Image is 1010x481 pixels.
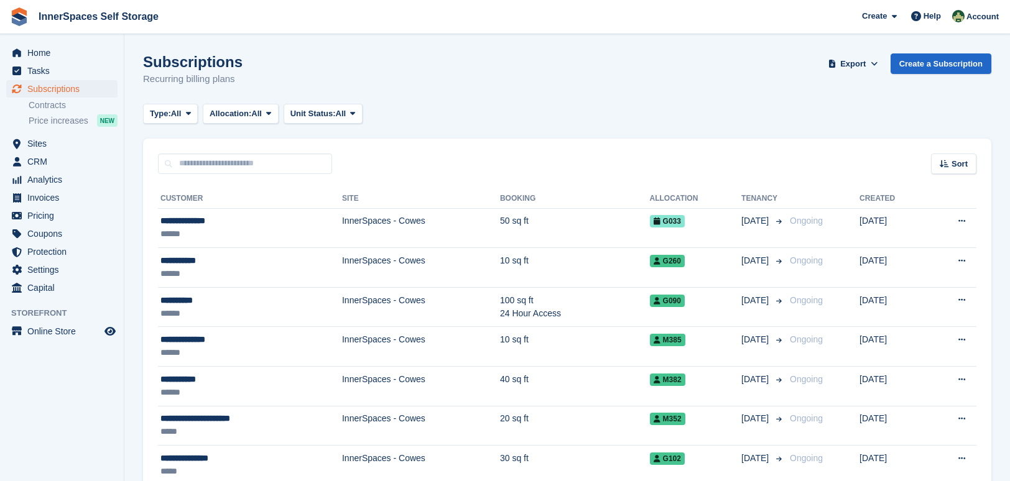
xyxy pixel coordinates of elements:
[500,248,650,288] td: 10 sq ft
[650,215,685,227] span: G033
[790,413,823,423] span: Ongoing
[27,323,102,340] span: Online Store
[891,53,991,74] a: Create a Subscription
[924,10,941,22] span: Help
[342,248,500,288] td: InnerSpaces - Cowes
[290,108,336,120] span: Unit Status:
[27,135,102,152] span: Sites
[790,374,823,384] span: Ongoing
[500,327,650,367] td: 10 sq ft
[27,279,102,296] span: Capital
[741,294,771,307] span: [DATE]
[27,243,102,260] span: Protection
[790,216,823,226] span: Ongoing
[500,287,650,327] td: 100 sq ft 24 Hour Access
[342,406,500,446] td: InnerSpaces - Cowes
[790,255,823,265] span: Ongoing
[27,80,102,98] span: Subscriptions
[859,367,927,406] td: [DATE]
[650,413,685,425] span: M352
[650,295,685,307] span: G090
[859,406,927,446] td: [DATE]
[10,7,29,26] img: stora-icon-8386f47178a22dfd0bd8f6a31ec36ba5ce8667c1dd55bd0f319d3a0aa187defe.svg
[27,171,102,188] span: Analytics
[952,10,965,22] img: Paula Amey
[500,208,650,248] td: 50 sq ft
[741,333,771,346] span: [DATE]
[650,255,685,267] span: G260
[859,208,927,248] td: [DATE]
[859,287,927,327] td: [DATE]
[6,243,118,260] a: menu
[790,295,823,305] span: Ongoing
[859,327,927,367] td: [DATE]
[966,11,999,23] span: Account
[210,108,251,120] span: Allocation:
[34,6,164,27] a: InnerSpaces Self Storage
[143,53,243,70] h1: Subscriptions
[6,323,118,340] a: menu
[284,104,363,124] button: Unit Status: All
[342,287,500,327] td: InnerSpaces - Cowes
[741,254,771,267] span: [DATE]
[650,189,742,209] th: Allocation
[336,108,346,120] span: All
[650,334,685,346] span: M385
[6,207,118,224] a: menu
[342,367,500,406] td: InnerSpaces - Cowes
[342,189,500,209] th: Site
[6,261,118,278] a: menu
[27,44,102,62] span: Home
[103,324,118,339] a: Preview store
[952,158,968,170] span: Sort
[27,189,102,206] span: Invoices
[6,279,118,296] a: menu
[27,225,102,242] span: Coupons
[158,189,342,209] th: Customer
[741,214,771,227] span: [DATE]
[203,104,279,124] button: Allocation: All
[790,334,823,344] span: Ongoing
[6,225,118,242] a: menu
[27,153,102,170] span: CRM
[27,261,102,278] span: Settings
[859,248,927,288] td: [DATE]
[741,189,785,209] th: Tenancy
[29,99,118,111] a: Contracts
[650,452,685,465] span: G102
[650,373,685,386] span: M382
[500,367,650,406] td: 40 sq ft
[6,171,118,188] a: menu
[741,373,771,386] span: [DATE]
[143,72,243,86] p: Recurring billing plans
[741,452,771,465] span: [DATE]
[143,104,198,124] button: Type: All
[11,307,124,319] span: Storefront
[29,115,88,127] span: Price increases
[826,53,881,74] button: Export
[342,208,500,248] td: InnerSpaces - Cowes
[500,406,650,446] td: 20 sq ft
[6,153,118,170] a: menu
[342,327,500,367] td: InnerSpaces - Cowes
[790,453,823,463] span: Ongoing
[840,58,866,70] span: Export
[6,135,118,152] a: menu
[97,114,118,127] div: NEW
[27,62,102,80] span: Tasks
[6,44,118,62] a: menu
[6,80,118,98] a: menu
[171,108,182,120] span: All
[859,189,927,209] th: Created
[500,189,650,209] th: Booking
[862,10,887,22] span: Create
[29,114,118,127] a: Price increases NEW
[150,108,171,120] span: Type:
[251,108,262,120] span: All
[6,62,118,80] a: menu
[6,189,118,206] a: menu
[27,207,102,224] span: Pricing
[741,412,771,425] span: [DATE]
